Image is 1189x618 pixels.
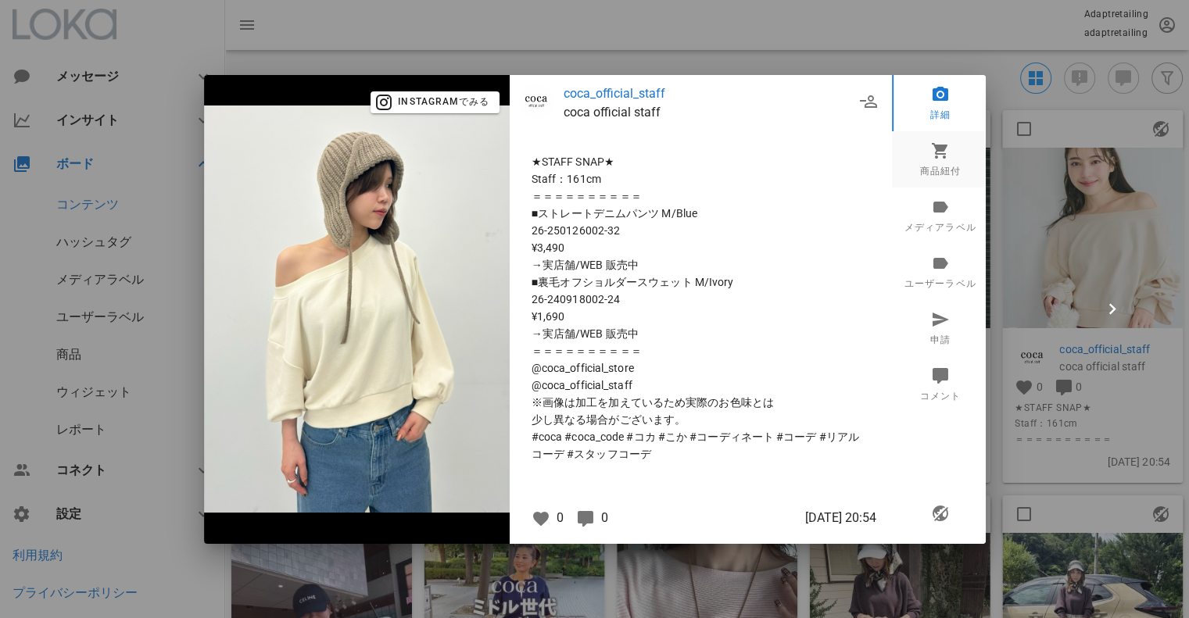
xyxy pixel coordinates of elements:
[532,291,870,308] span: 26-240918002-24
[564,84,854,103] a: coca_official_staff
[601,510,608,525] span: 0
[557,510,564,525] span: 0
[532,170,870,188] span: Staff：161cm
[532,188,870,205] span: ＝＝＝＝＝＝＝＝＝＝
[519,84,553,119] img: coca_official_staff
[892,75,989,131] a: 詳細
[532,428,870,463] span: #coca #coca_code #コカ #こか #コーディネート #コーデ #リアルコーデ #スタッフコーデ
[380,95,489,109] span: Instagramでみる
[532,359,870,377] span: @coca_official_store
[532,153,870,170] span: ★STAFF SNAP★
[532,325,870,342] span: →実店舗/WEB 販売中
[532,342,870,359] span: ＝＝＝＝＝＝＝＝＝＝
[892,188,989,244] a: メディアラベル
[564,103,854,122] p: coca official staff
[532,377,870,394] span: @coca_official_staff
[371,94,500,109] a: Instagramでみる
[892,131,989,188] a: 商品紐付
[371,91,500,113] button: Instagramでみる
[892,300,989,356] a: 申請
[204,105,510,513] img: 1482353550871043_18072735425132517_5808588397791800801_n.jpg
[532,205,870,222] span: ■ストレートデニムパンツ M/Blue
[532,222,870,239] span: 26-250126002-32
[532,394,870,411] span: ※画像は加工を加えているため実際のお色味とは
[892,244,989,300] a: ユーザーラベル
[532,256,870,273] span: →実店舗/WEB 販売中
[805,509,876,527] span: [DATE] 20:54
[532,411,870,428] span: 少し異なる場合がございます。
[532,308,870,325] span: ¥1,690
[532,239,870,256] span: ¥3,490
[892,356,989,413] a: コメント
[532,273,870,291] span: ■裏毛オフショルダースウェット M/Ivory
